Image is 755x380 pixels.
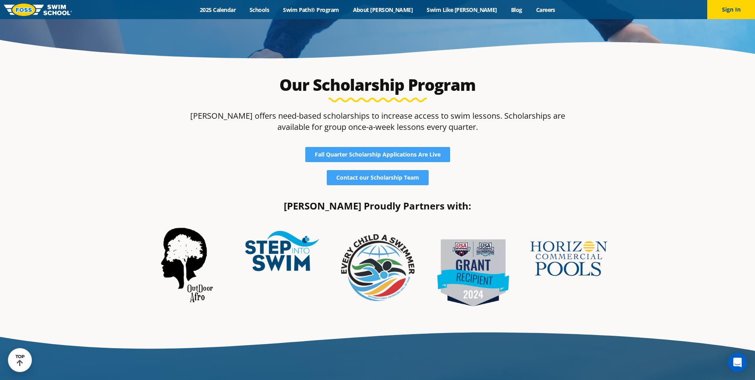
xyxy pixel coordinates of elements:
a: Schools [243,6,276,14]
p: [PERSON_NAME] offers need-based scholarships to increase access to swim lessons. Scholarships are... [190,110,566,133]
img: FOSS Swim School Logo [4,4,72,16]
div: TOP [16,354,25,366]
span: Contact our Scholarship Team [336,175,419,180]
div: Open Intercom Messenger [728,353,747,372]
h2: Our Scholarship Program [190,75,566,94]
a: Swim Path® Program [276,6,346,14]
a: Blog [504,6,529,14]
a: About [PERSON_NAME] [346,6,420,14]
a: Fall Quarter Scholarship Applications Are Live [305,147,450,162]
a: Contact our Scholarship Team [327,170,429,185]
span: Fall Quarter Scholarship Applications Are Live [315,152,441,157]
h4: [PERSON_NAME] Proudly Partners with: [143,201,613,211]
a: Careers [529,6,562,14]
a: Swim Like [PERSON_NAME] [420,6,504,14]
a: 2025 Calendar [193,6,243,14]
